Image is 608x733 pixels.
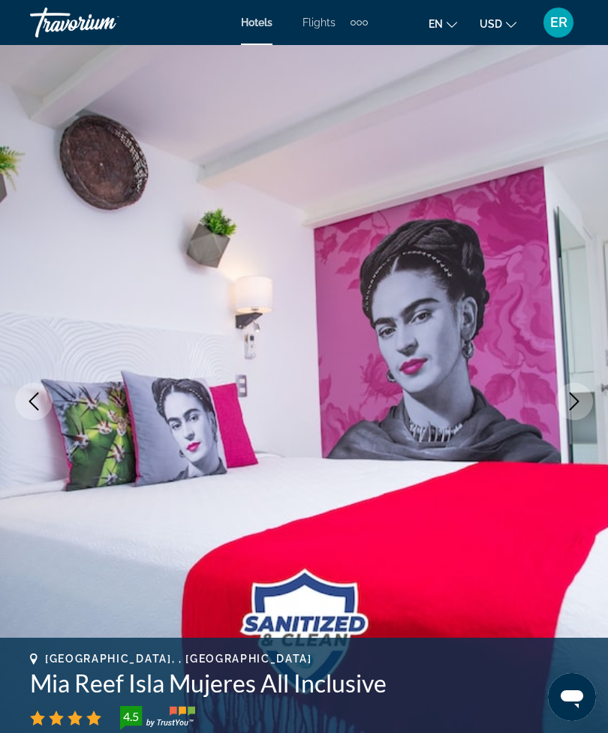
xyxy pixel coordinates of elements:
[429,18,443,30] span: en
[30,3,180,42] a: Travorium
[548,673,596,721] iframe: Button to launch messaging window
[45,653,312,665] span: [GEOGRAPHIC_DATA], , [GEOGRAPHIC_DATA]
[539,7,578,38] button: User Menu
[302,17,336,29] a: Flights
[480,18,502,30] span: USD
[480,13,516,35] button: Change currency
[120,706,195,730] img: trustyou-badge-hor.svg
[241,17,272,29] a: Hotels
[116,707,146,725] div: 4.5
[550,15,567,30] span: ER
[351,11,368,35] button: Extra navigation items
[555,383,593,420] button: Next image
[15,383,53,420] button: Previous image
[429,13,457,35] button: Change language
[30,668,578,698] h1: Mia Reef Isla Mujeres All Inclusive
